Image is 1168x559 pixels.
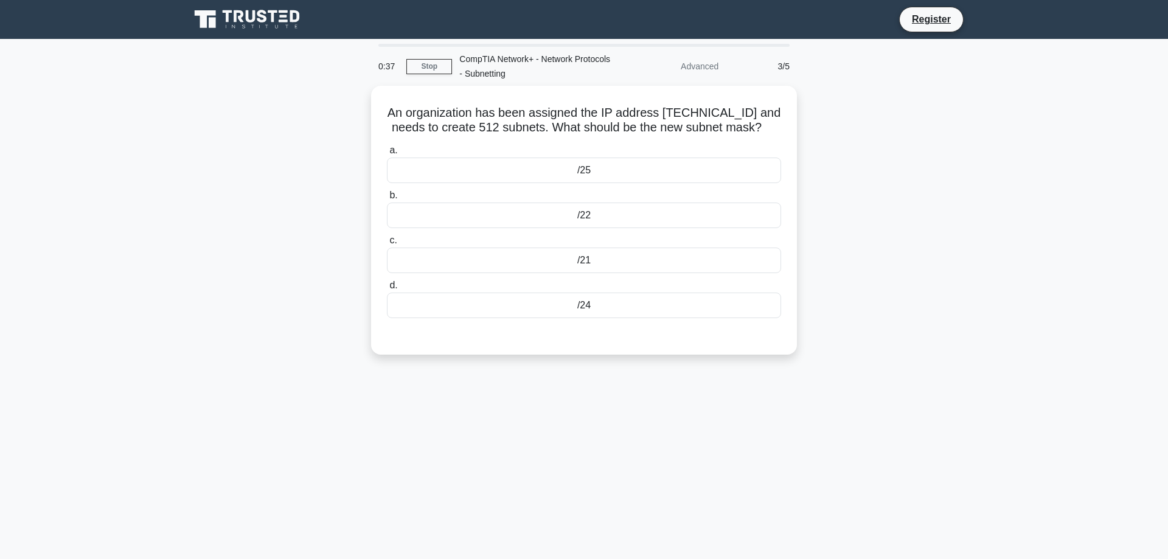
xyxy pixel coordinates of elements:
[619,54,726,78] div: Advanced
[406,59,452,74] a: Stop
[387,293,781,318] div: /24
[387,248,781,273] div: /21
[905,12,958,27] a: Register
[387,158,781,183] div: /25
[386,105,782,136] h5: An organization has been assigned the IP address [TECHNICAL_ID] and needs to create 512 subnets. ...
[452,47,619,86] div: CompTIA Network+ - Network Protocols - Subnetting
[387,203,781,228] div: /22
[389,145,397,155] span: a.
[371,54,406,78] div: 0:37
[389,280,397,290] span: d.
[726,54,797,78] div: 3/5
[389,235,397,245] span: c.
[389,190,397,200] span: b.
